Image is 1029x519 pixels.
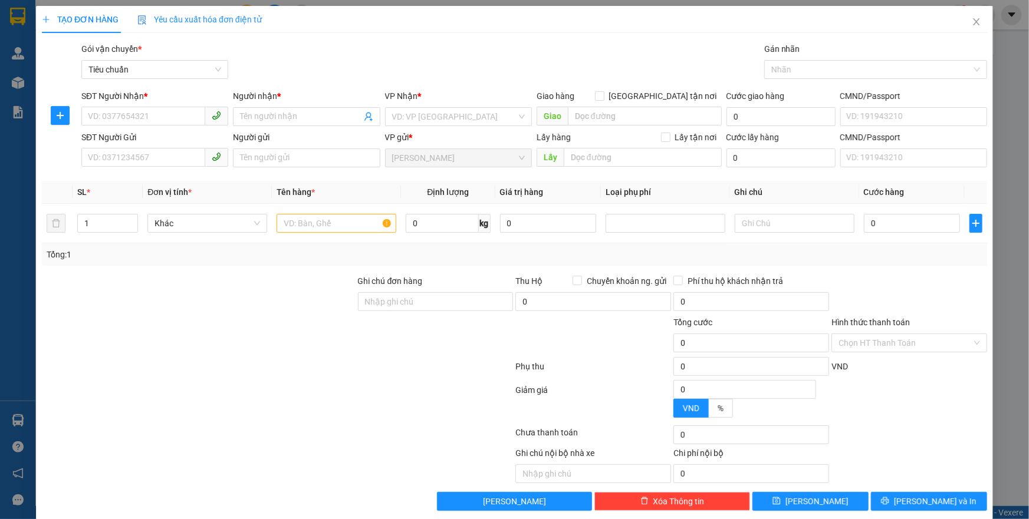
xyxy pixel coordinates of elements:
[882,497,890,506] span: printer
[515,276,543,286] span: Thu Hộ
[970,219,982,228] span: plus
[864,187,905,197] span: Cước hàng
[385,131,532,144] div: VP gửi
[718,404,724,413] span: %
[88,61,221,78] span: Tiêu chuẩn
[358,292,514,311] input: Ghi chú đơn hàng
[46,19,163,27] strong: NHẬN HÀNG NHANH - GIAO TỐC HÀNH
[515,384,673,423] div: Giảm giá
[154,214,260,232] span: Khác
[47,214,65,233] button: delete
[640,497,649,506] span: delete
[137,15,147,25] img: icon
[564,148,722,167] input: Dọc đường
[500,214,596,233] input: 0
[969,214,982,233] button: plus
[726,107,836,126] input: Cước giao hàng
[90,67,130,72] span: ĐT: 0935881992
[53,88,124,97] span: GỬI KHÁCH HÀNG
[79,29,130,38] strong: 1900 633 614
[358,276,423,286] label: Ghi chú đơn hàng
[726,148,836,167] input: Cước lấy hàng
[52,111,70,120] span: plus
[81,44,142,54] span: Gói vận chuyển
[537,133,571,142] span: Lấy hàng
[233,131,380,144] div: Người gửi
[730,181,859,204] th: Ghi chú
[895,495,977,508] span: [PERSON_NAME] và In
[831,318,910,327] label: Hình thức thanh toán
[212,111,221,120] span: phone
[5,44,73,49] span: VP Gửi: [PERSON_NAME]
[735,214,854,233] input: Ghi Chú
[483,495,546,508] span: [PERSON_NAME]
[537,91,574,101] span: Giao hàng
[764,44,800,54] label: Gán nhãn
[81,90,228,103] div: SĐT Người Nhận
[726,133,780,142] label: Cước lấy hàng
[212,152,221,161] span: phone
[77,187,87,197] span: SL
[515,447,671,464] div: Ghi chú nội bộ nhà xe
[772,497,781,506] span: save
[653,495,705,508] span: Xóa Thông tin
[81,131,228,144] div: SĐT Người Gửi
[5,67,48,72] span: ĐT:0905 22 58 58
[427,187,469,197] span: Định lượng
[673,318,712,327] span: Tổng cước
[594,492,750,511] button: deleteXóa Thông tin
[960,6,993,39] button: Close
[831,362,848,371] span: VND
[537,107,568,125] span: Giao
[785,495,849,508] span: [PERSON_NAME]
[604,90,722,103] span: [GEOGRAPHIC_DATA] tận nơi
[392,149,525,167] span: Cư Kuin
[479,214,491,233] span: kg
[385,91,418,101] span: VP Nhận
[840,90,987,103] div: CMND/Passport
[515,426,673,447] div: Chưa thanh toán
[25,77,152,86] span: ----------------------------------------------
[568,107,722,125] input: Dọc đường
[5,52,64,64] span: ĐC: Ngã 3 Easim ,[GEOGRAPHIC_DATA]
[90,52,162,64] span: ĐC: B459 QL1A, PĐông [GEOGRAPHIC_DATA], Q12
[42,15,119,24] span: TẠO ĐƠN HÀNG
[601,181,730,204] th: Loại phụ phí
[90,44,143,49] span: VP Nhận: An Sương
[500,187,544,197] span: Giá trị hàng
[42,15,50,24] span: plus
[44,6,165,18] span: CTY TNHH DLVT TIẾN OANH
[137,15,262,24] span: Yêu cầu xuất hóa đơn điện tử
[51,106,70,125] button: plus
[515,464,671,483] input: Nhập ghi chú
[515,360,673,381] div: Phụ thu
[673,447,829,464] div: Chi phí nội bộ
[47,248,397,261] div: Tổng: 1
[277,187,315,197] span: Tên hàng
[147,187,192,197] span: Đơn vị tính
[5,8,34,37] img: logo
[871,492,987,511] button: printer[PERSON_NAME] và In
[537,148,564,167] span: Lấy
[683,275,788,287] span: Phí thu hộ khách nhận trả
[277,214,396,233] input: VD: Bàn, Ghế
[840,131,987,144] div: CMND/Passport
[683,404,699,413] span: VND
[582,275,671,287] span: Chuyển khoản ng. gửi
[233,90,380,103] div: Người nhận
[364,112,373,121] span: user-add
[670,131,722,144] span: Lấy tận nơi
[726,91,785,101] label: Cước giao hàng
[972,17,981,27] span: close
[752,492,869,511] button: save[PERSON_NAME]
[437,492,593,511] button: [PERSON_NAME]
